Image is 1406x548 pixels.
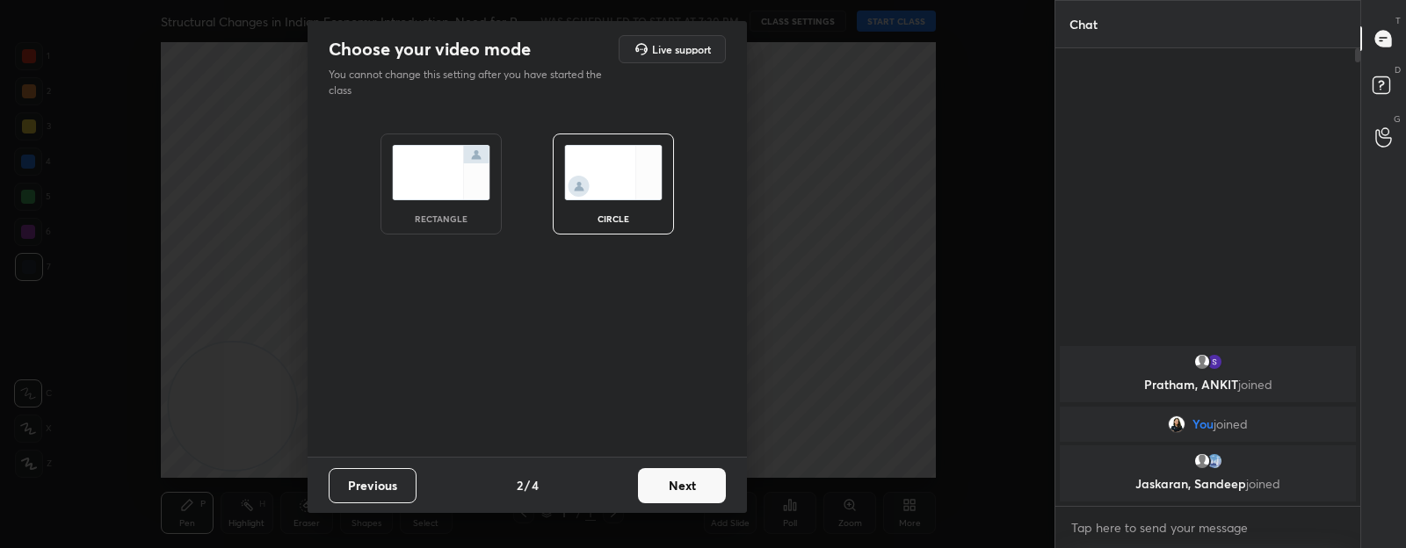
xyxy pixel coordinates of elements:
[1055,342,1360,506] div: grid
[1070,477,1345,491] p: Jaskaran, Sandeep
[1206,452,1223,470] img: 3
[329,67,613,98] p: You cannot change this setting after you have started the class
[532,476,539,494] h4: 4
[638,468,726,503] button: Next
[1055,1,1112,47] p: Chat
[1395,63,1401,76] p: D
[392,145,490,200] img: normalScreenIcon.ae25ed63.svg
[1395,14,1401,27] p: T
[1394,112,1401,126] p: G
[525,476,530,494] h4: /
[652,44,711,54] h5: Live support
[1192,417,1214,431] span: You
[1246,475,1280,492] span: joined
[329,468,417,503] button: Previous
[406,214,476,223] div: rectangle
[1214,417,1248,431] span: joined
[578,214,649,223] div: circle
[1168,415,1185,433] img: ac645958af6d470e9914617ce266d6ae.jpg
[329,38,531,61] h2: Choose your video mode
[1193,353,1211,371] img: default.png
[517,476,523,494] h4: 2
[1206,353,1223,371] img: 029991b5e4a448f3943d0d3e9772945c.44180858_3
[1193,452,1211,470] img: default.png
[564,145,663,200] img: circleScreenIcon.acc0effb.svg
[1070,378,1345,392] p: Pratham, ANKIT
[1238,376,1272,393] span: joined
